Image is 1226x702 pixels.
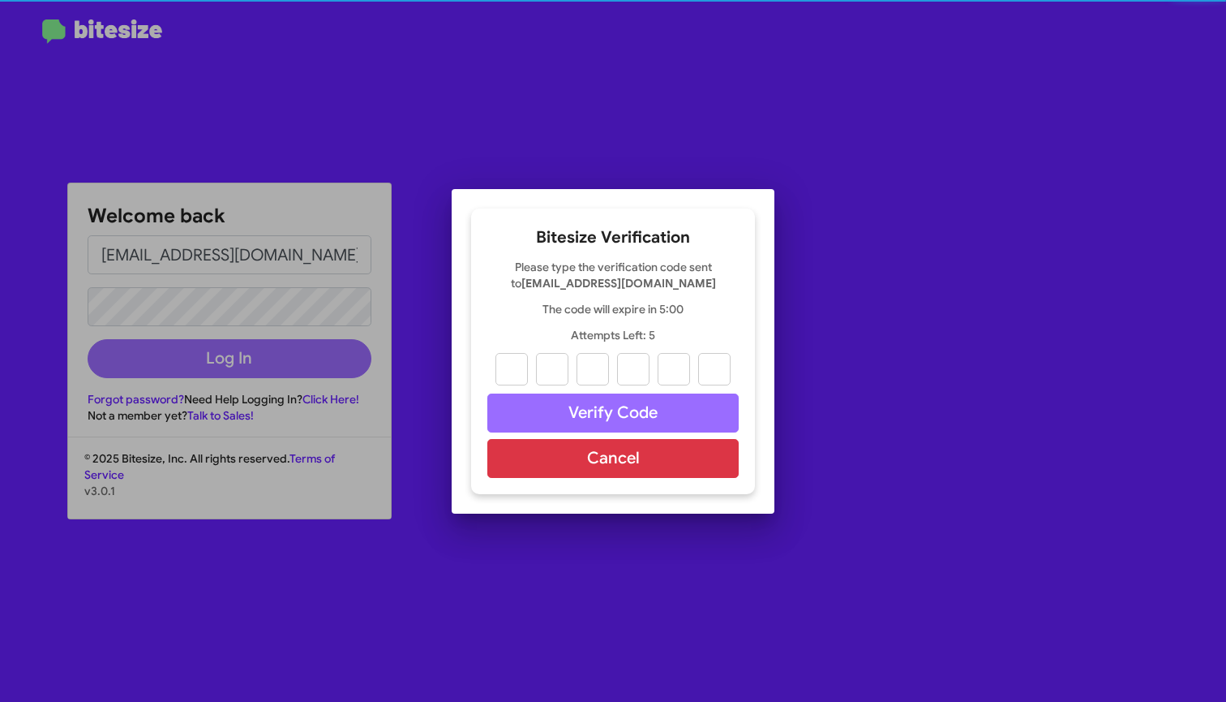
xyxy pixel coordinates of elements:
p: Attempts Left: 5 [487,327,739,343]
button: Verify Code [487,394,739,433]
strong: [EMAIL_ADDRESS][DOMAIN_NAME] [521,276,716,291]
p: Please type the verification code sent to [487,259,739,291]
h2: Bitesize Verification [487,225,739,251]
button: Cancel [487,439,739,478]
p: The code will expire in 5:00 [487,301,739,317]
